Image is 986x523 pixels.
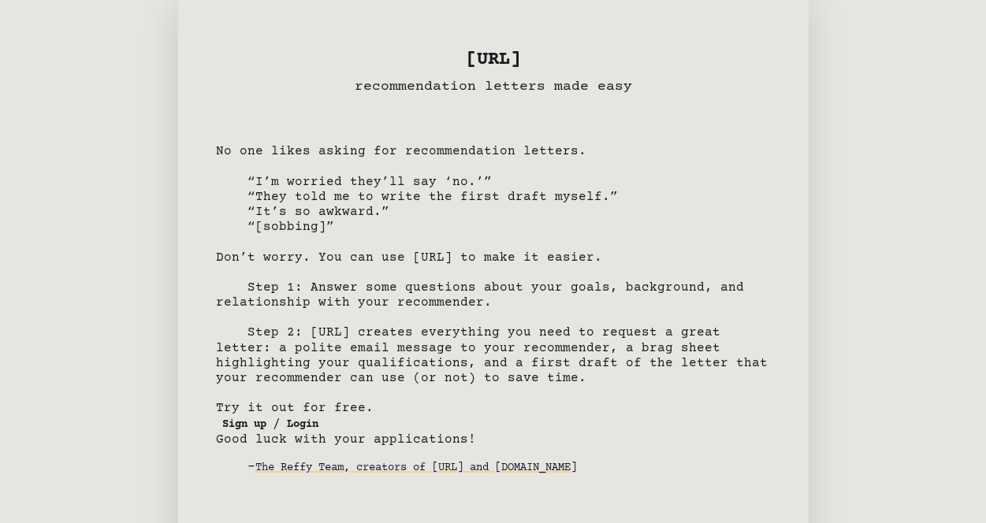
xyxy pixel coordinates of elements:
a: The Reffy Team, creators of [URL] and [DOMAIN_NAME] [255,455,577,480]
div: - [247,460,771,476]
a: Sign up [216,418,273,431]
span: [URL] [458,50,529,69]
pre: No one likes asking for recommendation letters. “I’m worried they’ll say ‘no.’” “They told me to ... [216,44,771,506]
a: Login [281,418,325,431]
h3: recommendation letters made easy [355,76,632,98]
